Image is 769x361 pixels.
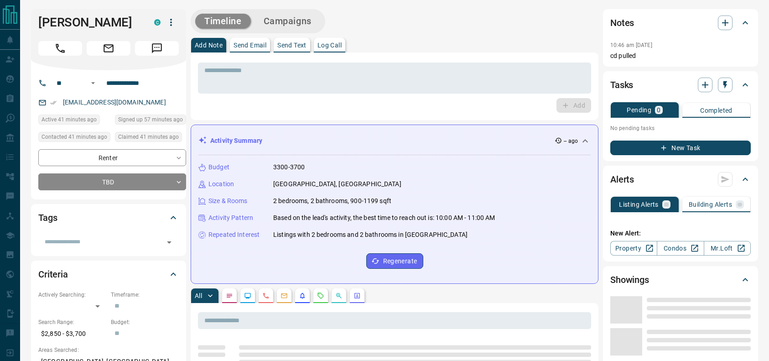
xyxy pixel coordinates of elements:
p: cd pulled [610,51,751,61]
p: Budget [208,162,229,172]
span: Email [87,41,130,56]
p: [GEOGRAPHIC_DATA], [GEOGRAPHIC_DATA] [273,179,401,189]
p: Actively Searching: [38,291,106,299]
h2: Notes [610,16,634,30]
p: Building Alerts [689,201,732,208]
span: Contacted 41 minutes ago [42,132,107,141]
svg: Calls [262,292,270,299]
button: New Task [610,141,751,155]
h2: Criteria [38,267,68,282]
div: Wed Aug 13 2025 [38,115,110,127]
h2: Showings [610,272,649,287]
span: Message [135,41,179,56]
button: Timeline [195,14,251,29]
p: 2 bedrooms, 2 bathrooms, 900-1199 sqft [273,196,391,206]
p: No pending tasks [610,121,751,135]
div: Notes [610,12,751,34]
p: 3300-3700 [273,162,305,172]
div: Criteria [38,263,179,285]
div: condos.ca [154,19,161,26]
div: Wed Aug 13 2025 [115,115,186,127]
h1: [PERSON_NAME] [38,15,140,30]
p: Listings with 2 bedrooms and 2 bathrooms in [GEOGRAPHIC_DATA] [273,230,468,240]
button: Open [163,236,176,249]
p: Add Note [195,42,223,48]
p: 10:46 am [DATE] [610,42,652,48]
p: Based on the lead's activity, the best time to reach out is: 10:00 AM - 11:00 AM [273,213,495,223]
p: Activity Summary [210,136,262,146]
div: Renter [38,149,186,166]
h2: Tasks [610,78,633,92]
p: Search Range: [38,318,106,326]
p: Send Text [277,42,307,48]
p: Size & Rooms [208,196,248,206]
h2: Alerts [610,172,634,187]
p: New Alert: [610,229,751,238]
p: -- ago [564,137,578,145]
button: Open [88,78,99,89]
a: [EMAIL_ADDRESS][DOMAIN_NAME] [63,99,166,106]
a: Property [610,241,657,256]
p: Log Call [317,42,342,48]
svg: Agent Actions [353,292,361,299]
p: Areas Searched: [38,346,179,354]
p: $2,850 - $3,700 [38,326,106,341]
span: Claimed 41 minutes ago [118,132,179,141]
div: Wed Aug 13 2025 [38,132,110,145]
svg: Listing Alerts [299,292,306,299]
span: Signed up 57 minutes ago [118,115,183,124]
div: Showings [610,269,751,291]
div: Wed Aug 13 2025 [115,132,186,145]
span: Active 41 minutes ago [42,115,97,124]
p: Completed [700,107,733,114]
a: Condos [657,241,704,256]
p: Send Email [234,42,266,48]
div: Tags [38,207,179,229]
h2: Tags [38,210,57,225]
p: Timeframe: [111,291,179,299]
svg: Notes [226,292,233,299]
div: Alerts [610,168,751,190]
p: All [195,293,202,299]
div: TBD [38,173,186,190]
button: Campaigns [255,14,321,29]
p: Pending [627,107,651,113]
p: Location [208,179,234,189]
button: Regenerate [366,253,423,269]
svg: Requests [317,292,324,299]
span: Call [38,41,82,56]
div: Activity Summary-- ago [198,132,591,149]
p: Repeated Interest [208,230,260,240]
svg: Emails [281,292,288,299]
p: Listing Alerts [619,201,659,208]
svg: Opportunities [335,292,343,299]
p: Activity Pattern [208,213,253,223]
svg: Lead Browsing Activity [244,292,251,299]
a: Mr.Loft [704,241,751,256]
div: Tasks [610,74,751,96]
p: 0 [657,107,660,113]
p: Budget: [111,318,179,326]
svg: Email Verified [50,99,57,106]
